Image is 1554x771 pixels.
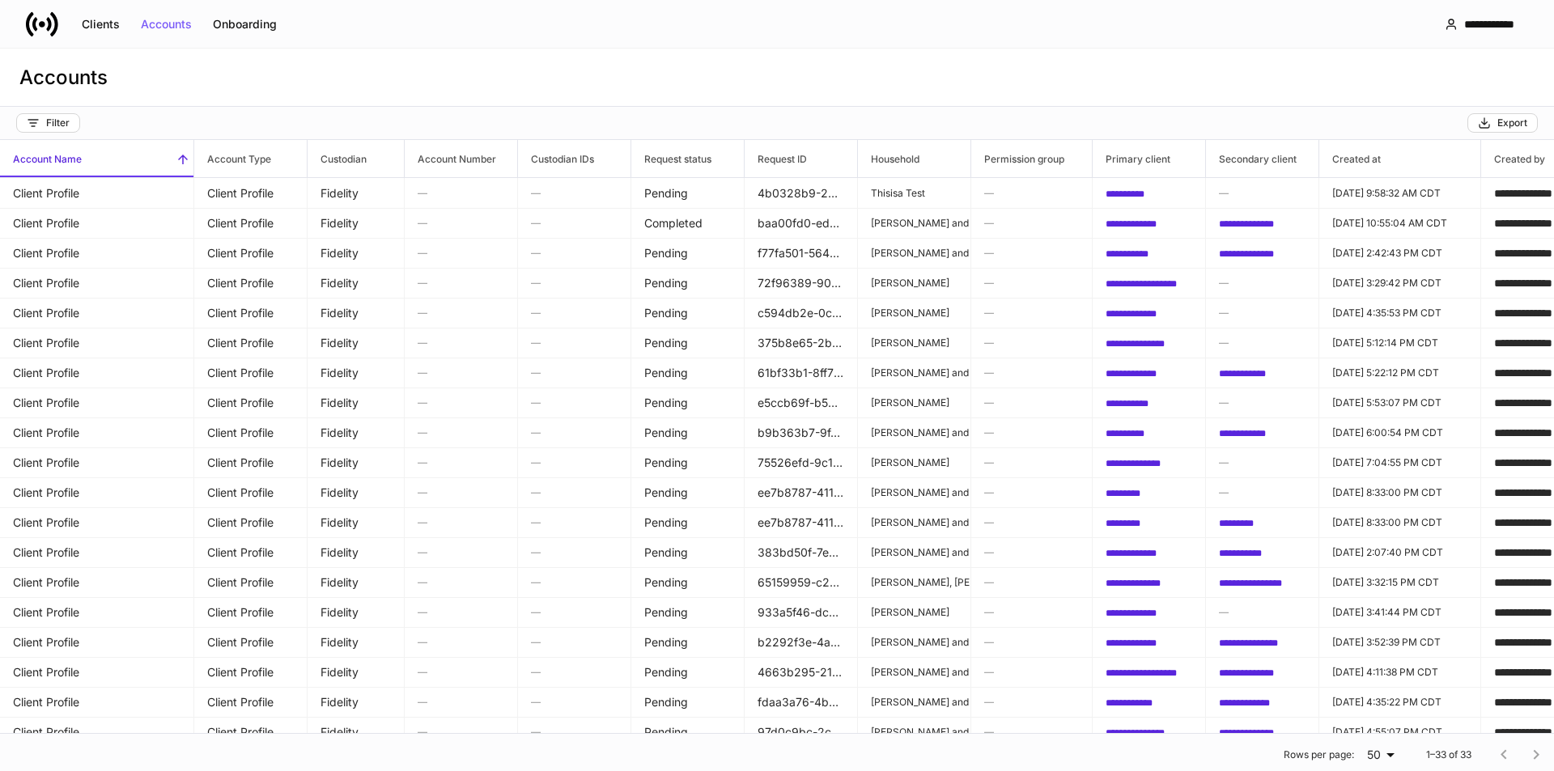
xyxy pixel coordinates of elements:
[1219,185,1306,201] h6: —
[871,516,957,529] p: [PERSON_NAME] and [PERSON_NAME]
[984,574,1079,590] h6: —
[1481,151,1545,167] h6: Created by
[1332,576,1467,589] p: [DATE] 3:32:15 PM CDT
[1206,567,1319,598] td: 47eb764f-3a84-40d0-8a5d-d231f42ffe47
[1319,507,1481,538] td: 2025-09-13T01:33:00.487Z
[1332,426,1467,439] p: [DATE] 6:00:54 PM CDT
[531,634,618,650] h6: —
[1219,485,1306,500] h6: —
[1319,358,1481,388] td: 2025-09-12T22:22:12.362Z
[871,456,957,469] p: [PERSON_NAME]
[1319,717,1481,748] td: 2025-09-13T21:55:07.736Z
[1206,627,1319,658] td: 543e43de-7ed7-4889-a441-6cedb177a48e
[1206,208,1319,239] td: c8928b1a-3942-42ab-b2f0-d2f26851614a
[1332,696,1467,709] p: [DATE] 4:35:22 PM CDT
[418,604,504,620] h6: —
[871,187,957,200] p: Thisisa Test
[1319,477,1481,508] td: 2025-09-13T01:33:00.488Z
[745,178,858,209] td: 4b0328b9-2d67-4154-ad31-eff083726c3b
[1093,238,1206,269] td: 96db90a1-1a94-4661-b3cc-d8c25d4e78d1
[984,365,1079,380] h6: —
[631,567,745,598] td: Pending
[984,395,1079,410] h6: —
[418,185,504,201] h6: —
[745,717,858,748] td: 97d0c9bc-2ccd-4f42-a3d3-23da572f8caf
[1332,606,1467,619] p: [DATE] 3:41:44 PM CDT
[745,238,858,269] td: f77fa501-5642-4d12-91ba-3710aeb7db2f
[418,634,504,650] h6: —
[984,455,1079,470] h6: —
[1206,140,1318,177] span: Secondary client
[971,140,1092,177] span: Permission group
[531,455,618,470] h6: —
[1319,447,1481,478] td: 2025-09-13T00:04:55.129Z
[1332,366,1467,379] p: [DATE] 5:22:12 PM CDT
[1332,516,1467,529] p: [DATE] 8:33:00 PM CDT
[984,485,1079,500] h6: —
[1319,328,1481,358] td: 2025-09-12T22:12:14.474Z
[1319,298,1481,328] td: 2025-09-12T21:35:53.641Z
[308,717,405,748] td: Fidelity
[1093,268,1206,299] td: 51e1e93c-0018-4ce2-a0eb-d7faa7ec28f8
[1332,217,1467,230] p: [DATE] 10:55:04 AM CDT
[418,245,504,261] h6: —
[984,335,1079,350] h6: —
[213,19,277,30] div: Onboarding
[1219,455,1306,470] h6: —
[1332,486,1467,499] p: [DATE] 8:33:00 PM CDT
[418,365,504,380] h6: —
[1332,666,1467,679] p: [DATE] 4:11:38 PM CDT
[308,507,405,538] td: Fidelity
[308,140,404,177] span: Custodian
[871,217,957,230] p: [PERSON_NAME] and [PERSON_NAME]
[194,477,308,508] td: Client Profile
[71,11,130,37] button: Clients
[984,305,1079,320] h6: —
[631,268,745,299] td: Pending
[308,358,405,388] td: Fidelity
[308,208,405,239] td: Fidelity
[418,425,504,440] h6: —
[631,388,745,418] td: Pending
[1206,657,1319,688] td: 108ab61a-d7c8-4239-8d21-68093093f6bf
[631,208,745,239] td: Completed
[308,388,405,418] td: Fidelity
[984,425,1079,440] h6: —
[1093,358,1206,388] td: e348f75d-aca5-496a-81e1-b640506e2d45
[194,687,308,718] td: Client Profile
[308,537,405,568] td: Fidelity
[1332,546,1467,559] p: [DATE] 2:07:40 PM CDT
[194,507,308,538] td: Client Profile
[745,140,857,177] span: Request ID
[631,717,745,748] td: Pending
[308,178,405,209] td: Fidelity
[531,515,618,530] h6: —
[1219,275,1306,290] h6: —
[1093,477,1206,508] td: 8774b6dd-8938-4076-a01b-4c8442e3215e
[871,307,957,320] p: [PERSON_NAME]
[631,328,745,358] td: Pending
[871,666,957,679] p: [PERSON_NAME] and [PERSON_NAME]
[1219,335,1306,350] h6: —
[1319,388,1481,418] td: 2025-09-12T22:53:07.426Z
[631,140,744,177] span: Request status
[1332,636,1467,649] p: [DATE] 3:52:39 PM CDT
[631,178,745,209] td: Pending
[418,485,504,500] h6: —
[418,664,504,680] h6: —
[745,151,807,167] h6: Request ID
[194,537,308,568] td: Client Profile
[984,515,1079,530] h6: —
[1319,657,1481,688] td: 2025-09-13T21:11:38.966Z
[531,544,618,560] h6: —
[308,627,405,658] td: Fidelity
[1093,328,1206,358] td: e4a82005-0e8b-42a1-9e6a-3138eb4c412e
[308,477,405,508] td: Fidelity
[871,546,957,559] p: [PERSON_NAME] and [PERSON_NAME]
[1093,208,1206,239] td: e811940f-4723-485f-877b-ef7cf40b1c04
[1332,247,1467,260] p: [DATE] 2:42:43 PM CDT
[1319,627,1481,658] td: 2025-09-13T20:52:39.001Z
[1093,717,1206,748] td: 79404c74-89ce-4087-a0d3-b4ceb0b59de3
[871,696,957,709] p: [PERSON_NAME] and [PERSON_NAME]
[418,215,504,231] h6: —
